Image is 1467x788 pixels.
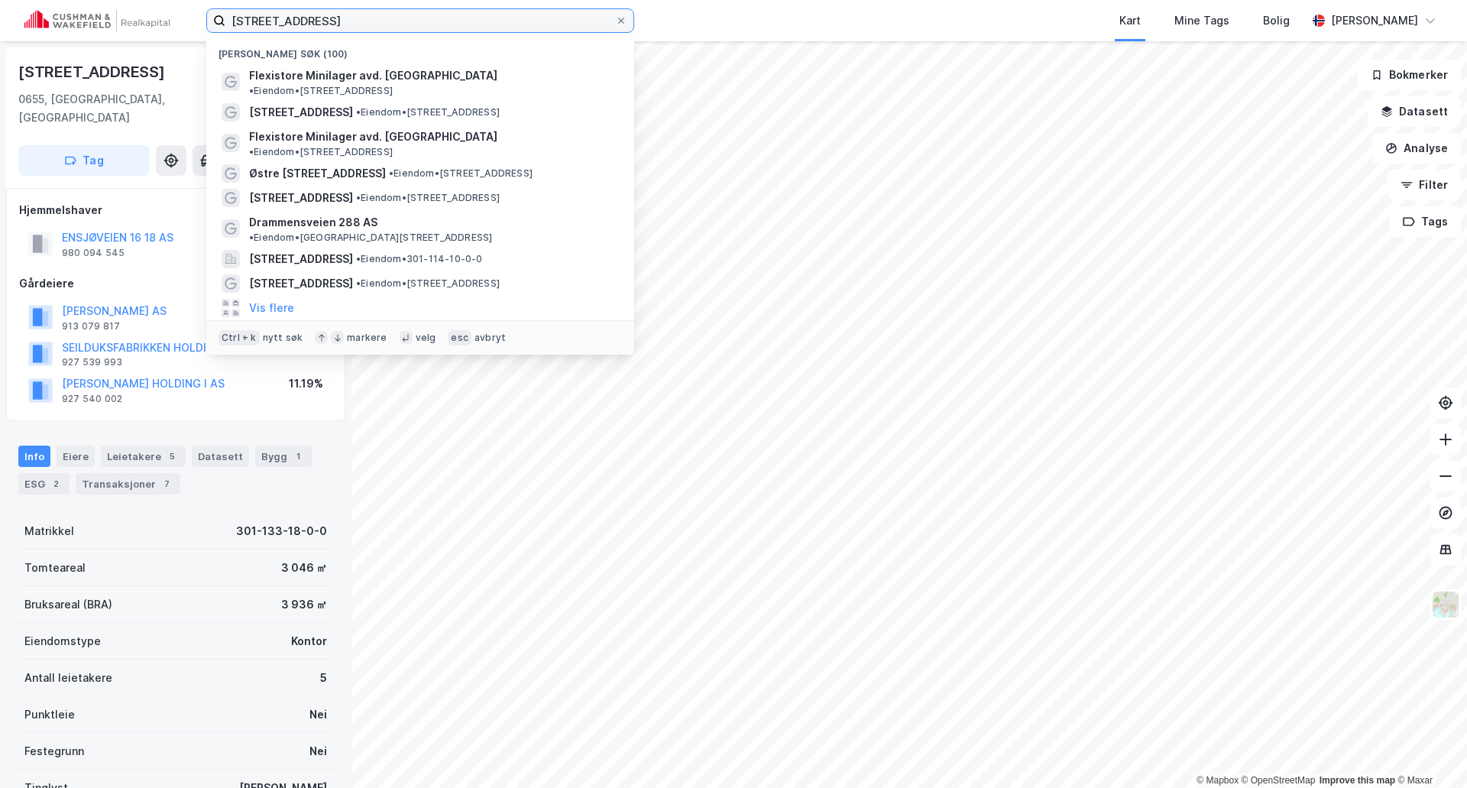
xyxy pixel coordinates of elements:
span: Eiendom • [STREET_ADDRESS] [356,277,500,290]
span: Østre [STREET_ADDRESS] [249,164,386,183]
a: Mapbox [1197,775,1239,786]
div: esc [448,330,471,345]
div: Mine Tags [1174,11,1229,30]
button: Tag [18,145,150,176]
span: Eiendom • [STREET_ADDRESS] [356,192,500,204]
div: [STREET_ADDRESS] [18,60,168,84]
div: 0655, [GEOGRAPHIC_DATA], [GEOGRAPHIC_DATA] [18,90,215,127]
iframe: Chat Widget [1391,715,1467,788]
span: Flexistore Minilager avd. [GEOGRAPHIC_DATA] [249,128,497,146]
div: Antall leietakere [24,669,112,687]
div: 5 [320,669,327,687]
div: Kart [1119,11,1141,30]
div: [PERSON_NAME] søk (100) [206,36,634,63]
span: [STREET_ADDRESS] [249,250,353,268]
div: 927 540 002 [62,393,122,405]
div: Matrikkel [24,522,74,540]
div: markere [347,332,387,344]
div: 980 094 545 [62,247,125,259]
a: OpenStreetMap [1242,775,1316,786]
div: Bolig [1263,11,1290,30]
span: • [249,146,254,157]
div: 5 [164,449,180,464]
div: 301-133-18-0-0 [236,522,327,540]
a: Improve this map [1320,775,1395,786]
button: Datasett [1368,96,1461,127]
span: Eiendom • [STREET_ADDRESS] [356,106,500,118]
span: Drammensveien 288 AS [249,213,377,232]
div: Kontor [291,632,327,650]
span: • [356,277,361,289]
div: Datasett [192,446,249,467]
div: 927 539 993 [62,356,122,368]
button: Analyse [1372,133,1461,164]
span: • [249,85,254,96]
div: Leietakere [101,446,186,467]
div: Ctrl + k [219,330,260,345]
span: [STREET_ADDRESS] [249,103,353,122]
div: 1 [290,449,306,464]
div: 913 079 817 [62,320,120,332]
div: 3 936 ㎡ [281,595,327,614]
div: Kontrollprogram for chat [1391,715,1467,788]
div: Tomteareal [24,559,86,577]
span: Eiendom • 301-114-10-0-0 [356,253,483,265]
div: [PERSON_NAME] [1331,11,1418,30]
div: Festegrunn [24,742,84,760]
span: Eiendom • [STREET_ADDRESS] [249,85,393,97]
span: • [249,232,254,243]
button: Tags [1390,206,1461,237]
div: Info [18,446,50,467]
div: Punktleie [24,705,75,724]
button: Bokmerker [1358,60,1461,90]
div: ESG [18,473,70,495]
button: Vis flere [249,299,294,317]
div: Eiendomstype [24,632,101,650]
span: [STREET_ADDRESS] [249,274,353,293]
div: Bruksareal (BRA) [24,595,112,614]
div: Transaksjoner [76,473,180,495]
div: Nei [309,742,327,760]
div: 11.19% [289,375,323,393]
span: • [389,167,393,179]
button: Filter [1388,170,1461,200]
span: • [356,192,361,203]
span: Eiendom • [STREET_ADDRESS] [389,167,533,180]
img: cushman-wakefield-realkapital-logo.202ea83816669bd177139c58696a8fa1.svg [24,10,170,31]
span: [STREET_ADDRESS] [249,189,353,207]
span: Flexistore Minilager avd. [GEOGRAPHIC_DATA] [249,66,497,85]
div: velg [416,332,436,344]
div: 7 [159,476,174,491]
input: Søk på adresse, matrikkel, gårdeiere, leietakere eller personer [225,9,615,32]
div: Bygg [255,446,312,467]
div: avbryt [474,332,506,344]
div: Hjemmelshaver [19,201,332,219]
span: • [356,253,361,264]
div: 3 046 ㎡ [281,559,327,577]
span: Eiendom • [STREET_ADDRESS] [249,146,393,158]
span: • [356,106,361,118]
div: Eiere [57,446,95,467]
span: Eiendom • [GEOGRAPHIC_DATA][STREET_ADDRESS] [249,232,492,244]
div: nytt søk [263,332,303,344]
img: Z [1431,590,1460,619]
div: Nei [309,705,327,724]
div: 2 [48,476,63,491]
div: Gårdeiere [19,274,332,293]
